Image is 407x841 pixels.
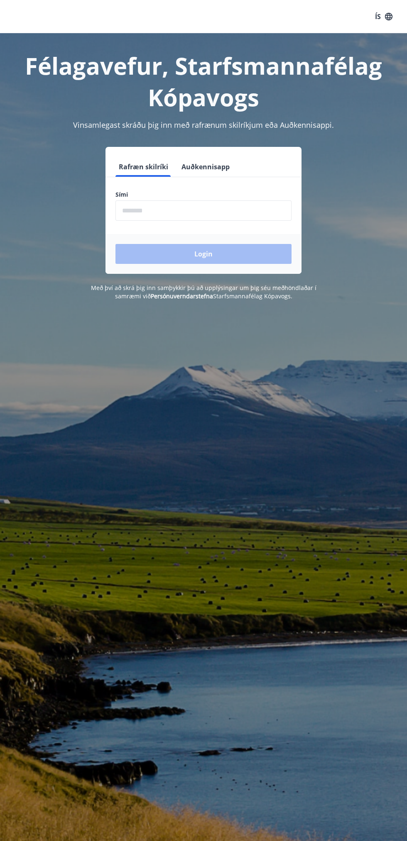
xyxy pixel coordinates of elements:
[115,190,292,199] label: Sími
[10,50,397,113] h1: Félagavefur, Starfsmannafélag Kópavogs
[151,292,213,300] a: Persónuverndarstefna
[73,120,334,130] span: Vinsamlegast skráðu þig inn með rafrænum skilríkjum eða Auðkennisappi.
[178,157,233,177] button: Auðkennisapp
[370,9,397,24] button: ÍS
[115,157,172,177] button: Rafræn skilríki
[91,284,316,300] span: Með því að skrá þig inn samþykkir þú að upplýsingar um þig séu meðhöndlaðar í samræmi við Starfsm...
